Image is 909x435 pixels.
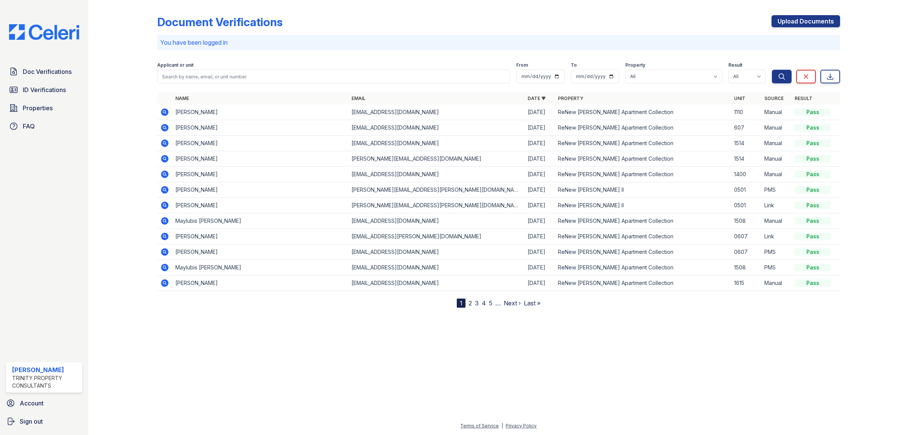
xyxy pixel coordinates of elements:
td: Maylubis [PERSON_NAME] [172,260,348,275]
td: [DATE] [525,198,555,213]
td: ReNew [PERSON_NAME] Apartment Collection [555,244,731,260]
div: Pass [795,217,831,225]
a: 5 [489,299,492,307]
td: ReNew [PERSON_NAME] II [555,182,731,198]
label: Result [728,62,742,68]
p: You have been logged in [160,38,837,47]
td: [DATE] [525,167,555,182]
td: [DATE] [525,275,555,291]
a: Doc Verifications [6,64,82,79]
td: Link [761,198,792,213]
td: [EMAIL_ADDRESS][DOMAIN_NAME] [348,260,525,275]
td: ReNew [PERSON_NAME] Apartment Collection [555,229,731,244]
td: 0607 [731,229,761,244]
td: [DATE] [525,120,555,136]
div: Pass [795,233,831,240]
td: ReNew [PERSON_NAME] Apartment Collection [555,167,731,182]
td: [PERSON_NAME][EMAIL_ADDRESS][PERSON_NAME][DOMAIN_NAME] [348,198,525,213]
div: Pass [795,264,831,271]
label: To [571,62,577,68]
img: CE_Logo_Blue-a8612792a0a2168367f1c8372b55b34899dd931a85d93a1a3d3e32e68fde9ad4.png [3,24,85,40]
td: Manual [761,213,792,229]
div: Pass [795,202,831,209]
a: Unit [734,95,745,101]
td: ReNew [PERSON_NAME] Apartment Collection [555,213,731,229]
label: From [516,62,528,68]
td: Maylubis [PERSON_NAME] [172,213,348,229]
div: Pass [795,155,831,163]
div: Pass [795,171,831,178]
span: Account [20,399,44,408]
td: ReNew [PERSON_NAME] Apartment Collection [555,275,731,291]
td: [EMAIL_ADDRESS][DOMAIN_NAME] [348,167,525,182]
td: [PERSON_NAME] [172,229,348,244]
a: Name [175,95,189,101]
a: Account [3,396,85,411]
td: [EMAIL_ADDRESS][DOMAIN_NAME] [348,213,525,229]
td: 1110 [731,105,761,120]
div: [PERSON_NAME] [12,365,79,374]
span: FAQ [23,122,35,131]
a: ID Verifications [6,82,82,97]
div: Pass [795,139,831,147]
td: 1400 [731,167,761,182]
td: ReNew [PERSON_NAME] Apartment Collection [555,105,731,120]
td: Link [761,229,792,244]
td: 1514 [731,151,761,167]
td: Manual [761,275,792,291]
td: [EMAIL_ADDRESS][DOMAIN_NAME] [348,120,525,136]
a: Last » [524,299,540,307]
td: ReNew [PERSON_NAME] Apartment Collection [555,151,731,167]
a: Property [558,95,583,101]
td: [PERSON_NAME] [172,275,348,291]
td: [PERSON_NAME] [172,182,348,198]
td: 1514 [731,136,761,151]
td: [EMAIL_ADDRESS][DOMAIN_NAME] [348,136,525,151]
td: PMS [761,260,792,275]
a: Sign out [3,414,85,429]
td: 1508 [731,260,761,275]
td: [DATE] [525,105,555,120]
td: [DATE] [525,182,555,198]
td: [PERSON_NAME] [172,120,348,136]
td: ReNew [PERSON_NAME] Apartment Collection [555,136,731,151]
a: Properties [6,100,82,116]
a: Date ▼ [528,95,546,101]
a: Source [764,95,784,101]
span: … [495,299,501,308]
td: [EMAIL_ADDRESS][DOMAIN_NAME] [348,244,525,260]
a: 2 [469,299,472,307]
td: [EMAIL_ADDRESS][DOMAIN_NAME] [348,105,525,120]
label: Property [625,62,645,68]
span: Sign out [20,417,43,426]
span: Doc Verifications [23,67,72,76]
a: Terms of Service [460,423,499,429]
div: Pass [795,108,831,116]
div: Pass [795,279,831,287]
td: [DATE] [525,151,555,167]
a: FAQ [6,119,82,134]
div: Trinity Property Consultants [12,374,79,390]
a: 4 [482,299,486,307]
td: 0607 [731,244,761,260]
td: Manual [761,151,792,167]
td: 1508 [731,213,761,229]
td: ReNew [PERSON_NAME] Apartment Collection [555,260,731,275]
td: PMS [761,182,792,198]
div: Pass [795,186,831,194]
input: Search by name, email, or unit number [157,70,510,83]
a: Result [795,95,812,101]
a: 3 [475,299,479,307]
td: [EMAIL_ADDRESS][PERSON_NAME][DOMAIN_NAME] [348,229,525,244]
td: [PERSON_NAME] [172,136,348,151]
td: [PERSON_NAME][EMAIL_ADDRESS][DOMAIN_NAME] [348,151,525,167]
td: [EMAIL_ADDRESS][DOMAIN_NAME] [348,275,525,291]
span: ID Verifications [23,85,66,94]
td: [DATE] [525,260,555,275]
a: Privacy Policy [506,423,537,429]
td: 1615 [731,275,761,291]
td: [PERSON_NAME] [172,167,348,182]
a: Email [351,95,365,101]
td: 607 [731,120,761,136]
